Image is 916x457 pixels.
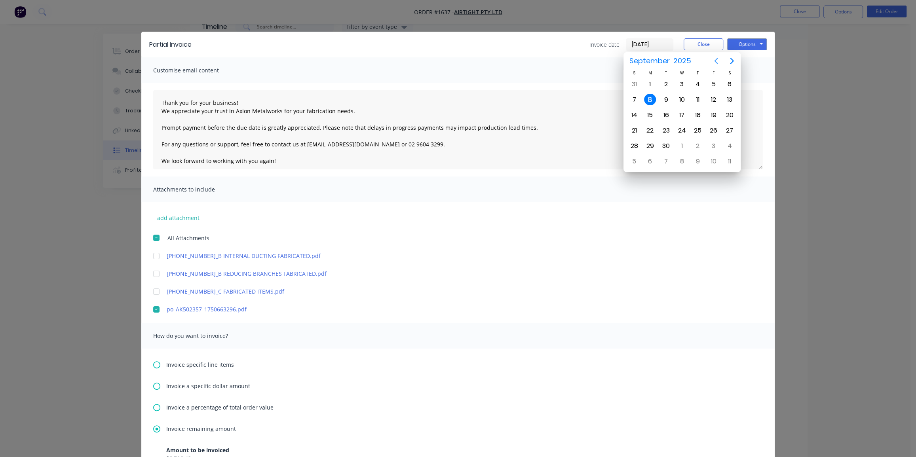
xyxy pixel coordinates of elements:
div: Tuesday, September 9, 2025 [660,94,672,106]
a: [PHONE_NUMBER]_B INTERNAL DUCTING FABRICATED.pdf [167,252,726,260]
div: Monday, September 29, 2025 [644,140,656,152]
a: [PHONE_NUMBER]_C FABRICATED ITEMS.pdf [167,287,726,296]
div: Saturday, September 6, 2025 [724,78,735,90]
div: Wednesday, October 1, 2025 [676,140,688,152]
textarea: Thank you for your business! We appreciate your trust in Axion Metalworks for your fabrication ne... [153,90,763,169]
div: Thursday, September 4, 2025 [692,78,704,90]
div: Monday, September 22, 2025 [644,125,656,137]
div: Wednesday, September 24, 2025 [676,125,688,137]
span: Attachments to include [153,184,240,195]
div: F [706,70,722,76]
div: Today, Monday, September 8, 2025 [644,94,656,106]
div: Sunday, September 14, 2025 [628,109,640,121]
span: September [627,54,671,68]
div: Monday, September 15, 2025 [644,109,656,121]
div: Tuesday, September 23, 2025 [660,125,672,137]
span: 2025 [671,54,693,68]
div: Thursday, September 18, 2025 [692,109,704,121]
div: T [658,70,674,76]
div: Thursday, September 25, 2025 [692,125,704,137]
div: Friday, October 3, 2025 [708,140,720,152]
span: Customise email content [153,65,240,76]
div: Sunday, September 21, 2025 [628,125,640,137]
button: Next page [724,53,740,69]
button: Previous page [708,53,724,69]
div: Tuesday, October 7, 2025 [660,155,672,167]
button: Options [727,38,767,50]
div: Sunday, September 28, 2025 [628,140,640,152]
button: September2025 [624,54,696,68]
div: Monday, October 6, 2025 [644,155,656,167]
div: Saturday, October 11, 2025 [724,155,735,167]
div: Sunday, September 7, 2025 [628,94,640,106]
div: Wednesday, September 17, 2025 [676,109,688,121]
button: add attachment [153,212,203,224]
div: Monday, September 1, 2025 [644,78,656,90]
div: Tuesday, September 2, 2025 [660,78,672,90]
div: Saturday, October 4, 2025 [724,140,735,152]
div: Wednesday, October 8, 2025 [676,155,688,167]
div: Wednesday, September 10, 2025 [676,94,688,106]
div: Friday, September 12, 2025 [708,94,720,106]
div: Friday, September 19, 2025 [708,109,720,121]
div: W [674,70,690,76]
div: Friday, October 10, 2025 [708,155,720,167]
button: Close [684,38,723,50]
div: Saturday, September 20, 2025 [724,109,735,121]
a: po_AK502357_1750663296.pdf [167,305,726,313]
span: All Attachments [167,234,209,242]
div: Saturday, September 27, 2025 [724,125,735,137]
div: Partial Invoice [149,40,192,49]
div: T [690,70,705,76]
div: Thursday, September 11, 2025 [692,94,704,106]
div: S [626,70,642,76]
div: Friday, September 5, 2025 [708,78,720,90]
span: How do you want to invoice? [153,330,240,341]
div: S [722,70,737,76]
a: [PHONE_NUMBER]_B REDUCING BRANCHES FABRICATED.pdf [167,269,726,278]
div: Sunday, August 31, 2025 [628,78,640,90]
div: Wednesday, September 3, 2025 [676,78,688,90]
span: Invoice a specific dollar amount [166,382,250,390]
div: Thursday, October 2, 2025 [692,140,704,152]
span: Invoice specific line items [166,360,234,369]
div: Thursday, October 9, 2025 [692,155,704,167]
div: Tuesday, September 16, 2025 [660,109,672,121]
div: Saturday, September 13, 2025 [724,94,735,106]
span: Invoice date [589,40,620,49]
span: Invoice a percentage of total order value [166,403,274,411]
div: Friday, September 26, 2025 [708,125,720,137]
div: Sunday, October 5, 2025 [628,155,640,167]
div: Tuesday, September 30, 2025 [660,140,672,152]
div: M [642,70,658,76]
div: Amount to be invoiced [166,446,750,454]
span: Invoice remaining amount [166,425,236,433]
